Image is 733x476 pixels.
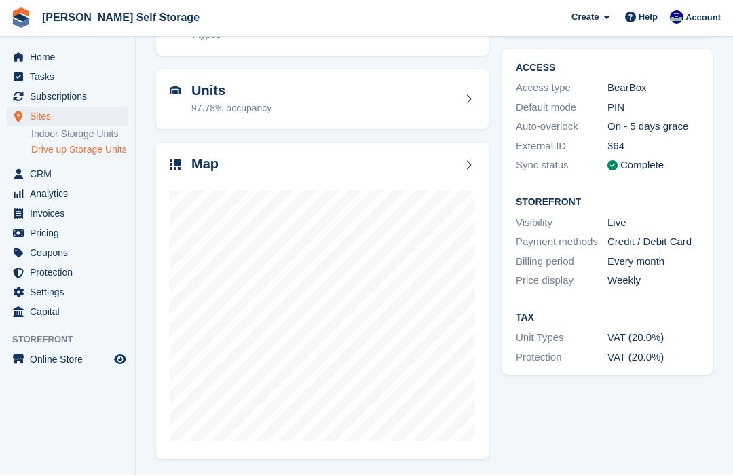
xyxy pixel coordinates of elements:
[516,158,607,174] div: Sync status
[607,216,699,232] div: Live
[191,157,219,172] h2: Map
[30,68,111,87] span: Tasks
[7,48,128,67] a: menu
[516,255,607,270] div: Billing period
[571,11,599,24] span: Create
[670,11,683,24] img: Justin Farthing
[31,128,128,141] a: Indoor Storage Units
[607,81,699,96] div: BearBox
[156,143,489,460] a: Map
[516,198,699,208] h2: Storefront
[516,120,607,135] div: Auto-overlock
[156,70,489,130] a: Units 97.78% occupancy
[7,263,128,282] a: menu
[7,244,128,263] a: menu
[516,350,607,366] div: Protection
[7,107,128,126] a: menu
[30,224,111,243] span: Pricing
[607,120,699,135] div: On - 5 days grace
[191,102,271,116] div: 97.78% occupancy
[516,235,607,251] div: Payment methods
[30,303,111,322] span: Capital
[30,48,111,67] span: Home
[7,303,128,322] a: menu
[30,350,111,369] span: Online Store
[31,144,128,157] a: Drive up Storage Units
[516,81,607,96] div: Access type
[607,255,699,270] div: Every month
[30,88,111,107] span: Subscriptions
[607,100,699,116] div: PIN
[12,333,135,347] span: Storefront
[7,88,128,107] a: menu
[7,204,128,223] a: menu
[191,84,271,99] h2: Units
[516,313,699,324] h2: Tax
[11,8,31,29] img: stora-icon-8386f47178a22dfd0bd8f6a31ec36ba5ce8667c1dd55bd0f319d3a0aa187defe.svg
[620,158,664,174] div: Complete
[607,235,699,251] div: Credit / Debit Card
[607,331,699,346] div: VAT (20.0%)
[7,224,128,243] a: menu
[7,283,128,302] a: menu
[685,12,721,25] span: Account
[30,263,111,282] span: Protection
[37,7,205,29] a: [PERSON_NAME] Self Storage
[112,352,128,368] a: Preview store
[7,68,128,87] a: menu
[170,160,181,170] img: map-icn-33ee37083ee616e46c38cad1a60f524a97daa1e2b2c8c0bc3eb3415660979fc1.svg
[7,185,128,204] a: menu
[516,100,607,116] div: Default mode
[607,139,699,155] div: 364
[607,350,699,366] div: VAT (20.0%)
[170,86,181,96] img: unit-icn-7be61d7bf1b0ce9d3e12c5938cc71ed9869f7b940bace4675aadf7bd6d80202e.svg
[639,11,658,24] span: Help
[516,216,607,232] div: Visibility
[30,283,111,302] span: Settings
[30,204,111,223] span: Invoices
[516,331,607,346] div: Unit Types
[30,107,111,126] span: Sites
[516,139,607,155] div: External ID
[516,274,607,289] div: Price display
[30,185,111,204] span: Analytics
[516,63,699,74] h2: ACCESS
[607,274,699,289] div: Weekly
[7,165,128,184] a: menu
[30,244,111,263] span: Coupons
[30,165,111,184] span: CRM
[7,350,128,369] a: menu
